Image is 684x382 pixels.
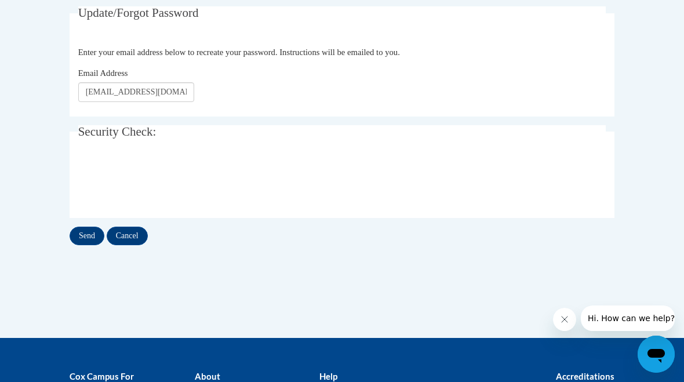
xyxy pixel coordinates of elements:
b: Help [319,371,337,381]
b: About [195,371,220,381]
iframe: reCAPTCHA [78,158,254,203]
span: Email Address [78,68,128,78]
span: Security Check: [78,125,157,139]
input: Send [70,227,104,245]
b: Cox Campus For [70,371,134,381]
span: Update/Forgot Password [78,6,199,20]
span: Enter your email address below to recreate your password. Instructions will be emailed to you. [78,48,400,57]
input: Email [78,82,194,102]
b: Accreditations [556,371,614,381]
iframe: Message from company [581,305,675,331]
iframe: Close message [553,308,576,331]
input: Cancel [107,227,148,245]
iframe: Button to launch messaging window [638,336,675,373]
